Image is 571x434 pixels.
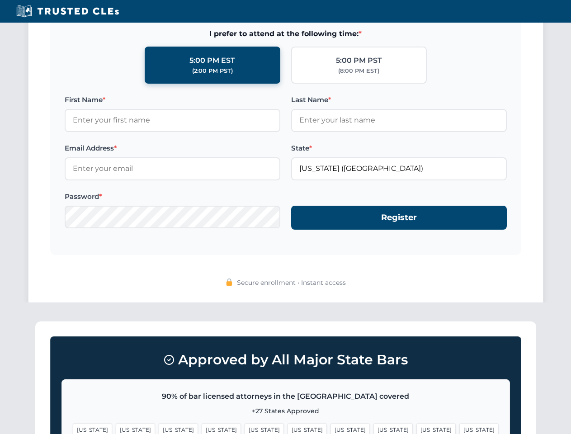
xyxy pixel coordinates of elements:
[189,55,235,66] div: 5:00 PM EST
[338,66,379,75] div: (8:00 PM EST)
[291,157,507,180] input: Florida (FL)
[192,66,233,75] div: (2:00 PM PST)
[61,348,510,372] h3: Approved by All Major State Bars
[65,109,280,132] input: Enter your first name
[336,55,382,66] div: 5:00 PM PST
[73,391,499,402] p: 90% of bar licensed attorneys in the [GEOGRAPHIC_DATA] covered
[73,406,499,416] p: +27 States Approved
[65,143,280,154] label: Email Address
[291,109,507,132] input: Enter your last name
[65,157,280,180] input: Enter your email
[14,5,122,18] img: Trusted CLEs
[65,28,507,40] span: I prefer to attend at the following time:
[291,143,507,154] label: State
[291,206,507,230] button: Register
[291,94,507,105] label: Last Name
[226,278,233,286] img: 🔒
[65,94,280,105] label: First Name
[237,278,346,288] span: Secure enrollment • Instant access
[65,191,280,202] label: Password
